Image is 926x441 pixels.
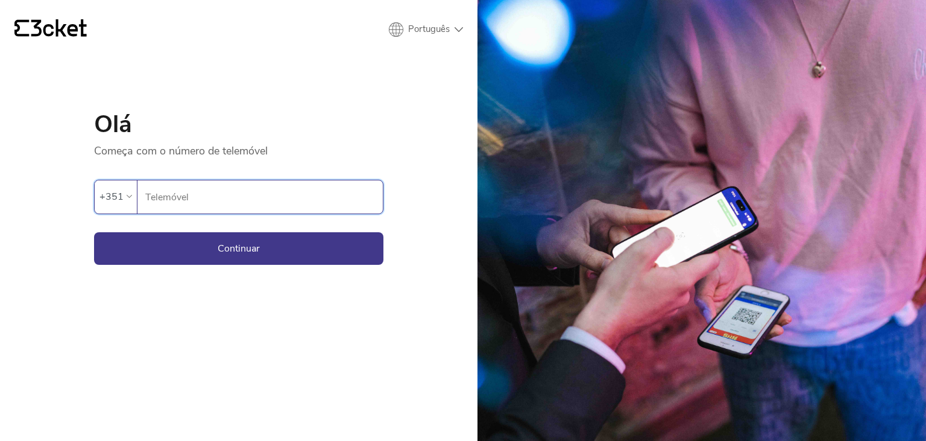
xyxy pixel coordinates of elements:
[94,112,383,136] h1: Olá
[14,19,87,40] a: {' '}
[94,232,383,265] button: Continuar
[14,20,29,37] g: {' '}
[94,136,383,158] p: Começa com o número de telemóvel
[137,180,383,214] label: Telemóvel
[145,180,383,214] input: Telemóvel
[99,188,124,206] div: +351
